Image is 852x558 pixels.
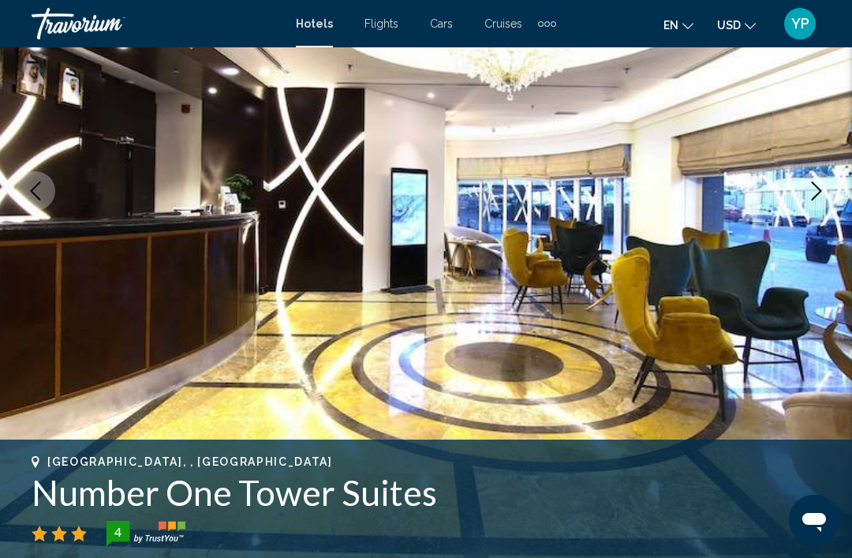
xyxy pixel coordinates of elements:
[296,17,333,30] a: Hotels
[663,19,678,32] span: en
[717,13,756,36] button: Change currency
[797,171,836,211] button: Next image
[663,13,693,36] button: Change language
[16,171,55,211] button: Previous image
[779,7,820,40] button: User Menu
[364,17,398,30] a: Flights
[102,522,133,541] div: 4
[538,11,556,36] button: Extra navigation items
[430,17,453,30] a: Cars
[47,455,333,468] span: [GEOGRAPHIC_DATA], , [GEOGRAPHIC_DATA]
[32,472,820,513] h1: Number One Tower Suites
[789,495,839,545] iframe: Button to launch messaging window
[484,17,522,30] a: Cruises
[106,521,185,546] img: trustyou-badge-hor.svg
[32,8,280,39] a: Travorium
[791,16,809,32] span: YP
[717,19,741,32] span: USD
